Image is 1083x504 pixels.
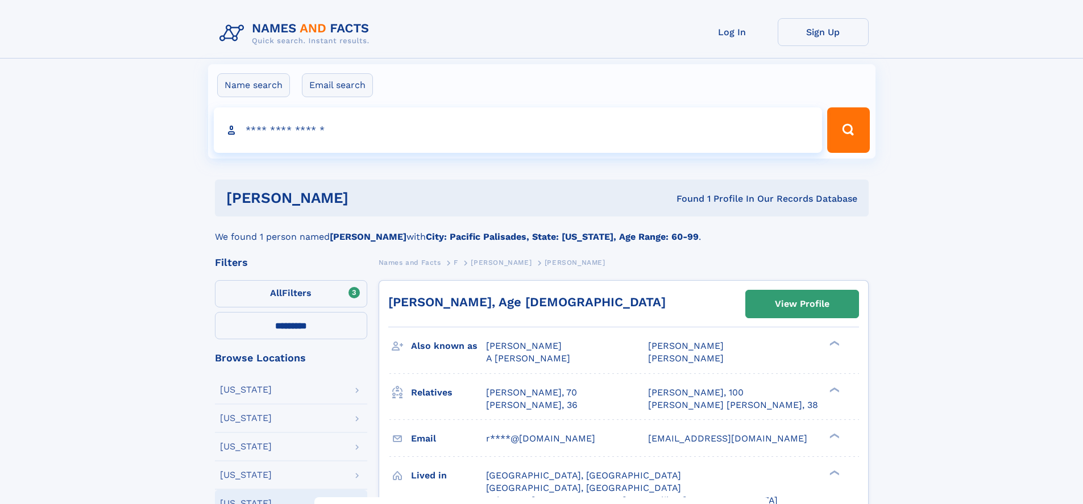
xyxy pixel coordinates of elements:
[775,291,829,317] div: View Profile
[426,231,699,242] b: City: Pacific Palisades, State: [US_STATE], Age Range: 60-99
[648,340,724,351] span: [PERSON_NAME]
[471,259,532,266] span: [PERSON_NAME]
[486,482,681,493] span: [GEOGRAPHIC_DATA], [GEOGRAPHIC_DATA]
[486,399,578,411] a: [PERSON_NAME], 36
[827,469,840,476] div: ❯
[746,290,858,318] a: View Profile
[411,336,486,356] h3: Also known as
[411,429,486,448] h3: Email
[648,433,807,444] span: [EMAIL_ADDRESS][DOMAIN_NAME]
[486,470,681,481] span: [GEOGRAPHIC_DATA], [GEOGRAPHIC_DATA]
[827,386,840,393] div: ❯
[454,259,458,266] span: F
[215,353,367,363] div: Browse Locations
[778,18,869,46] a: Sign Up
[827,340,840,347] div: ❯
[388,295,666,309] a: [PERSON_NAME], Age [DEMOGRAPHIC_DATA]
[330,231,406,242] b: [PERSON_NAME]
[379,255,441,269] a: Names and Facts
[220,442,272,451] div: [US_STATE]
[215,257,367,268] div: Filters
[220,470,272,480] div: [US_STATE]
[827,432,840,439] div: ❯
[220,385,272,394] div: [US_STATE]
[226,191,513,205] h1: [PERSON_NAME]
[215,18,379,49] img: Logo Names and Facts
[215,280,367,307] label: Filters
[471,255,532,269] a: [PERSON_NAME]
[648,353,724,364] span: [PERSON_NAME]
[411,466,486,485] h3: Lived in
[270,288,282,298] span: All
[217,73,290,97] label: Name search
[512,193,857,205] div: Found 1 Profile In Our Records Database
[648,386,744,399] a: [PERSON_NAME], 100
[486,386,577,399] a: [PERSON_NAME], 70
[545,259,605,266] span: [PERSON_NAME]
[215,216,869,244] div: We found 1 person named with .
[411,383,486,402] h3: Relatives
[486,340,562,351] span: [PERSON_NAME]
[220,414,272,423] div: [US_STATE]
[302,73,373,97] label: Email search
[214,107,823,153] input: search input
[454,255,458,269] a: F
[648,399,818,411] a: [PERSON_NAME] [PERSON_NAME], 38
[486,353,570,364] span: A [PERSON_NAME]
[827,107,869,153] button: Search Button
[687,18,778,46] a: Log In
